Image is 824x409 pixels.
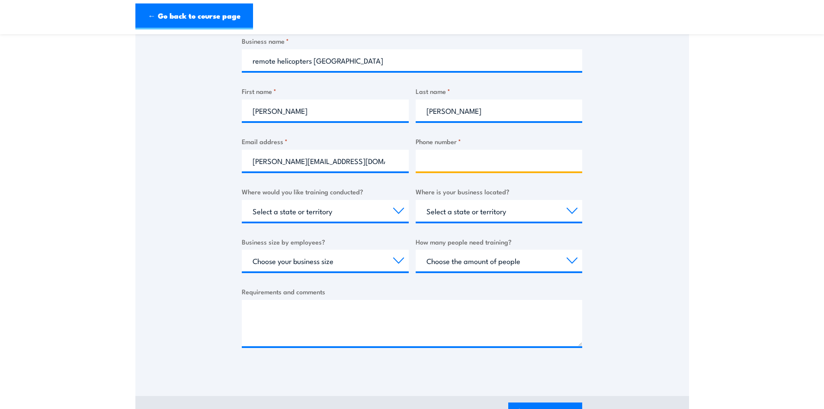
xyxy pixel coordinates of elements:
label: How many people need training? [416,237,583,247]
label: Last name [416,86,583,96]
label: Where is your business located? [416,187,583,196]
label: Where would you like training conducted? [242,187,409,196]
label: Business size by employees? [242,237,409,247]
label: Requirements and comments [242,287,582,296]
label: Email address [242,136,409,146]
label: Phone number [416,136,583,146]
label: First name [242,86,409,96]
a: ← Go back to course page [135,3,253,29]
label: Business name [242,36,582,46]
